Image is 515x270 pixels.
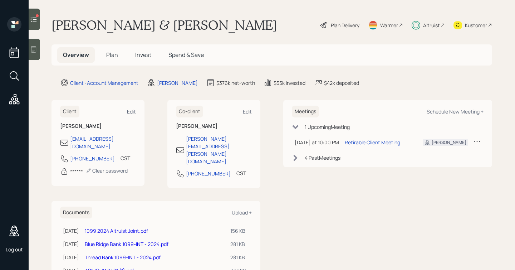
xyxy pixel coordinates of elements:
[465,21,487,29] div: Kustomer
[295,139,339,146] div: [DATE] at 10:00 PM
[427,108,484,115] div: Schedule New Meeting +
[60,106,79,117] h6: Client
[305,154,340,161] div: 4 Past Meeting s
[236,169,246,177] div: CST
[432,139,466,146] div: [PERSON_NAME]
[324,79,359,87] div: $42k deposited
[274,79,305,87] div: $55k invested
[423,21,440,29] div: Altruist
[63,51,89,59] span: Overview
[380,21,398,29] div: Warmer
[70,79,138,87] div: Client · Account Management
[176,123,252,129] h6: [PERSON_NAME]
[85,241,168,247] a: Blue Ridge Bank 1099-INT - 2024.pdf
[230,227,249,235] div: 156 KB
[51,17,277,33] h1: [PERSON_NAME] & [PERSON_NAME]
[70,155,115,162] div: [PHONE_NUMBER]
[176,106,203,117] h6: Co-client
[85,227,148,234] a: 1099 2024 Altruist Joint.pdf
[157,79,198,87] div: [PERSON_NAME]
[106,51,118,59] span: Plan
[86,167,128,174] div: Clear password
[168,51,204,59] span: Spend & Save
[63,227,79,235] div: [DATE]
[63,240,79,248] div: [DATE]
[345,139,400,146] div: Retirable Client Meeting
[186,170,231,177] div: [PHONE_NUMBER]
[305,123,350,131] div: 1 Upcoming Meeting
[243,108,252,115] div: Edit
[127,108,136,115] div: Edit
[70,135,136,150] div: [EMAIL_ADDRESS][DOMAIN_NAME]
[232,209,252,216] div: Upload +
[331,21,359,29] div: Plan Delivery
[186,135,252,165] div: [PERSON_NAME][EMAIL_ADDRESS][PERSON_NAME][DOMAIN_NAME]
[121,154,130,162] div: CST
[216,79,255,87] div: $376k net-worth
[85,254,161,261] a: Thread Bank 1099-INT - 2024.pdf
[60,123,136,129] h6: [PERSON_NAME]
[6,246,23,253] div: Log out
[60,207,92,218] h6: Documents
[292,106,319,117] h6: Meetings
[230,254,249,261] div: 281 KB
[63,254,79,261] div: [DATE]
[135,51,151,59] span: Invest
[230,240,249,248] div: 281 KB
